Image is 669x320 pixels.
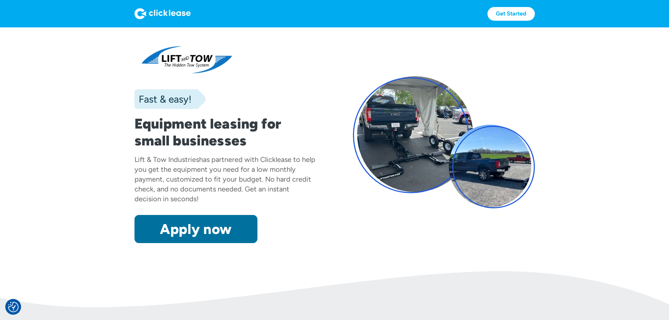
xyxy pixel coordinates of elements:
[135,8,191,19] img: Logo
[8,302,19,312] button: Consent Preferences
[8,302,19,312] img: Revisit consent button
[135,155,315,203] div: has partnered with Clicklease to help you get the equipment you need for a low monthly payment, c...
[135,215,257,243] a: Apply now
[135,155,199,164] div: Lift & Tow Industries
[135,92,191,106] div: Fast & easy!
[135,115,316,149] h1: Equipment leasing for small businesses
[487,7,535,21] a: Get Started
